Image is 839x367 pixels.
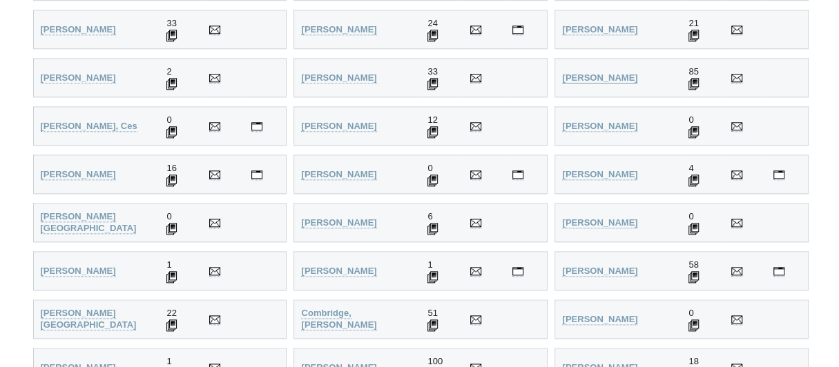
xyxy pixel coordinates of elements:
img: Send Email to Amy Cohen [470,267,481,275]
img: 1 Sculptures displayed for Kaz Clarke [166,271,177,283]
strong: [PERSON_NAME] [41,266,116,276]
span: 58 [688,259,698,270]
a: Visit Trevor Carter's personal website [251,169,262,180]
strong: [PERSON_NAME] [562,217,637,228]
span: 0 [688,308,693,318]
span: 0 [427,163,432,173]
img: Send Email to Andrew Bryant [470,74,481,82]
img: 0 Sculptures displayed for Oscar Carlson [688,126,699,138]
a: [PERSON_NAME] [301,24,376,35]
img: 0 Sculptures displayed for Evie Ckarke [166,223,177,235]
img: Send Email to Leah Bright [209,74,220,82]
span: 33 [427,66,437,77]
img: Visit Sara Catena's personal website [512,170,523,179]
img: 1 Sculptures displayed for Amy Cohen [427,271,438,283]
img: Send Email to Margaret Carey [470,122,481,130]
img: Send Email to Betty Collier [731,267,742,275]
img: Send Email to Ces Camilleri [209,122,220,130]
span: 18 [688,356,698,366]
a: Visit Lucinda Brash's personal website [512,24,523,35]
img: 24 Sculptures displayed for Lucinda Brash [427,30,438,41]
img: Send Email to Rachel Boymal [209,26,220,34]
img: Send Email to Janine Clark [470,219,481,227]
img: Send Email to Trevor Carter [209,170,220,179]
img: Visit Betty Collier's personal website [773,267,784,275]
img: Visit Margaret Christianson's personal website [773,170,784,179]
img: 0 Sculptures displayed for Sara Catena [427,175,438,186]
img: Visit Trevor Carter's personal website [251,170,262,179]
a: Combridge, [PERSON_NAME] [301,308,376,330]
img: 58 Sculptures displayed for Betty Collier [688,271,699,283]
strong: [PERSON_NAME] [41,72,116,83]
strong: [PERSON_NAME] [562,169,637,179]
img: Send Email to Vicki Combridge [470,315,481,324]
strong: [PERSON_NAME] [301,72,376,83]
strong: [PERSON_NAME] [301,121,376,131]
img: Send Email to Oscar Carlson [731,122,742,130]
img: Visit Ces Camilleri's personal website [251,122,262,130]
span: 0 [688,211,693,221]
span: 0 [166,115,171,125]
img: Send Email to Kaz Clarke [209,267,220,275]
a: [PERSON_NAME] [41,169,116,180]
span: 85 [688,66,698,77]
a: [PERSON_NAME] [562,266,637,277]
img: 12 Sculptures displayed for Margaret Carey [427,126,438,138]
a: [PERSON_NAME] [41,72,116,83]
strong: [PERSON_NAME], Ces [41,121,137,131]
a: [PERSON_NAME] [301,72,376,83]
span: 100 [427,356,443,366]
span: 4 [688,163,693,173]
a: Visit Amy Cohen's personal website [512,266,523,277]
img: 33 Sculptures displayed for Rachel Boymal [166,30,177,41]
span: 0 [688,115,693,125]
img: 4 Sculptures displayed for Margaret Christianson [688,175,699,186]
span: 24 [427,18,437,28]
a: [PERSON_NAME] [41,266,116,277]
img: 6 Sculptures displayed for Janine Clark [427,223,438,235]
a: [PERSON_NAME] [562,24,637,35]
img: Send Email to Jude Bridges-Tull [731,26,742,34]
a: Visit Margaret Christianson's personal website [773,169,784,180]
a: Visit Sara Catena's personal website [512,169,523,180]
img: 85 Sculptures displayed for Paul Cacioli [688,78,699,90]
a: [PERSON_NAME][GEOGRAPHIC_DATA] [41,308,137,330]
img: 0 Sculptures displayed for Daryl Cooper [688,319,699,331]
img: Visit Amy Cohen's personal website [512,267,523,275]
a: [PERSON_NAME] [562,72,637,83]
strong: [PERSON_NAME] [562,266,637,276]
a: [PERSON_NAME] [301,121,376,132]
a: [PERSON_NAME] [562,121,637,132]
img: 22 Sculptures displayed for Clare Collins [166,319,177,331]
img: Send Email to Lucinda Brash [470,26,481,34]
img: 51 Sculptures displayed for Vicki Combridge [427,319,438,331]
strong: [PERSON_NAME] [301,266,376,276]
img: Send Email to Evie Ckarke [209,219,220,227]
span: 1 [166,259,171,270]
a: [PERSON_NAME] [562,314,637,325]
a: [PERSON_NAME][GEOGRAPHIC_DATA] [41,211,137,234]
a: [PERSON_NAME] [562,217,637,228]
span: 22 [166,308,176,318]
strong: [PERSON_NAME][GEOGRAPHIC_DATA] [41,211,137,233]
strong: [PERSON_NAME] [562,121,637,131]
span: 21 [688,18,698,28]
strong: [PERSON_NAME] [562,72,637,83]
a: Visit Ces Camilleri's personal website [251,121,262,132]
img: Send Email to Terry Clark [731,219,742,227]
img: Send Email to Paul Cacioli [731,74,742,82]
img: Send Email to Daryl Cooper [731,315,742,324]
span: 16 [166,163,176,173]
img: 0 Sculptures displayed for Ces Camilleri [166,126,177,138]
span: 51 [427,308,437,318]
a: [PERSON_NAME] [301,266,376,277]
span: 0 [166,211,171,221]
a: [PERSON_NAME] [41,24,116,35]
img: 21 Sculptures displayed for Jude Bridges-Tull [688,30,699,41]
img: Send Email to Margaret Christianson [731,170,742,179]
strong: Combridge, [PERSON_NAME] [301,308,376,330]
